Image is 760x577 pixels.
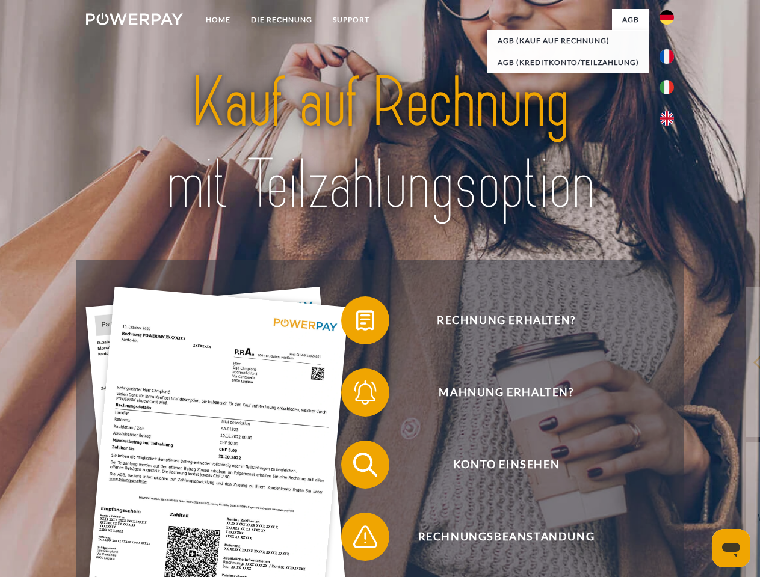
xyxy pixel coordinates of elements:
img: it [660,80,674,94]
button: Rechnung erhalten? [341,296,654,344]
a: AGB (Kreditkonto/Teilzahlung) [487,52,649,73]
img: de [660,10,674,25]
img: en [660,111,674,126]
img: qb_search.svg [350,450,380,480]
a: DIE RECHNUNG [241,9,323,31]
span: Rechnung erhalten? [359,296,653,344]
a: SUPPORT [323,9,380,31]
img: title-powerpay_de.svg [115,58,645,230]
a: agb [612,9,649,31]
button: Rechnungsbeanstandung [341,513,654,561]
img: logo-powerpay-white.svg [86,13,183,25]
button: Konto einsehen [341,441,654,489]
img: qb_bell.svg [350,377,380,408]
img: qb_bill.svg [350,305,380,335]
span: Mahnung erhalten? [359,368,653,417]
button: Mahnung erhalten? [341,368,654,417]
a: AGB (Kauf auf Rechnung) [487,30,649,52]
img: qb_warning.svg [350,522,380,552]
span: Rechnungsbeanstandung [359,513,653,561]
a: Home [196,9,241,31]
span: Konto einsehen [359,441,653,489]
img: fr [660,49,674,64]
iframe: Schaltfläche zum Öffnen des Messaging-Fensters [712,529,750,567]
